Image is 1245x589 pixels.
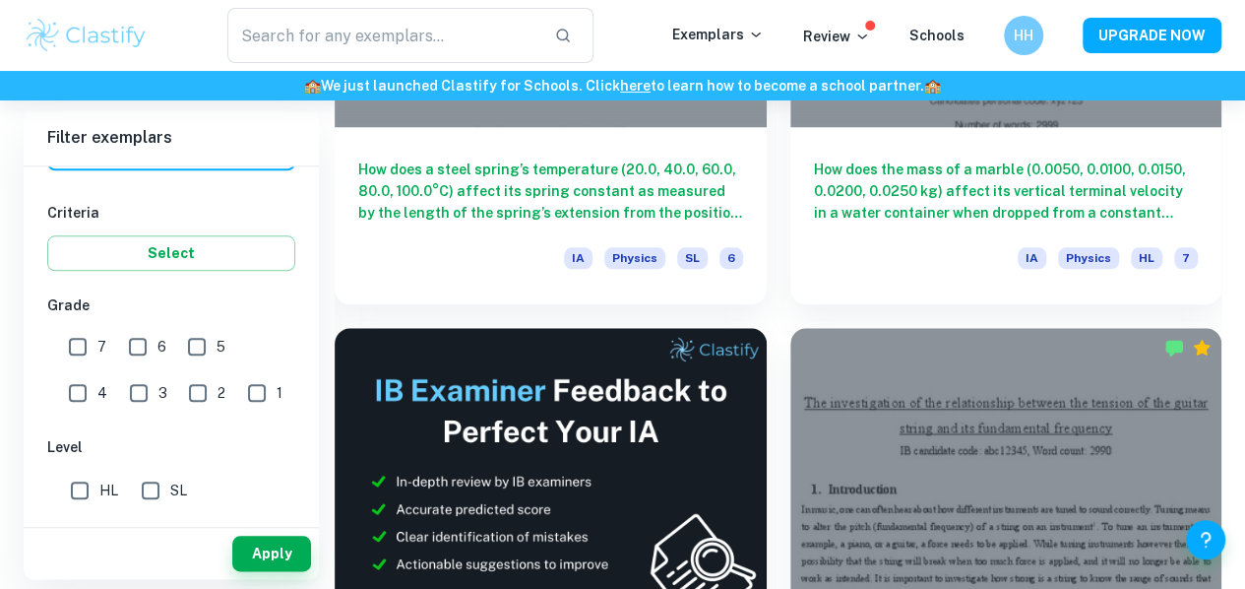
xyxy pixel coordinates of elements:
button: Apply [232,536,311,571]
span: 4 [97,382,107,404]
span: 2 [218,382,225,404]
span: 6 [719,247,743,269]
h6: How does a steel spring’s temperature (20.0, 40.0, 60.0, 80.0, 100.0°C) affect its spring constan... [358,159,743,224]
span: HL [1131,247,1162,269]
a: Schools [909,28,965,43]
h6: How does the mass of a marble (0.0050, 0.0100, 0.0150, 0.0200, 0.0250 kg) affect its vertical ter... [814,159,1199,224]
h6: Criteria [47,202,295,224]
span: 6 [157,336,166,358]
span: 3 [158,382,167,404]
span: IA [564,247,592,269]
h6: Grade [47,294,295,316]
button: HH [1004,16,1043,55]
img: Marked [1164,338,1184,358]
span: Physics [1058,247,1119,269]
button: UPGRADE NOW [1083,18,1221,53]
span: 7 [1174,247,1198,269]
div: Premium [1192,338,1212,358]
span: 🏫 [924,78,941,94]
h6: We just launched Clastify for Schools. Click to learn how to become a school partner. [4,75,1241,97]
span: 🏫 [304,78,321,94]
span: 1 [277,382,282,404]
span: SL [677,247,708,269]
span: SL [170,480,187,501]
span: 7 [97,336,106,358]
p: Exemplars [672,24,764,45]
input: Search for any exemplars... [227,8,538,63]
button: Help and Feedback [1186,520,1225,559]
span: HL [99,480,118,501]
h6: Filter exemplars [24,110,319,165]
img: Clastify logo [24,16,149,55]
span: 5 [217,336,225,358]
h6: HH [1013,25,1035,46]
span: IA [1018,247,1046,269]
a: here [620,78,651,94]
span: Physics [604,247,665,269]
h6: Level [47,436,295,458]
p: Review [803,26,870,47]
button: Select [47,235,295,271]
